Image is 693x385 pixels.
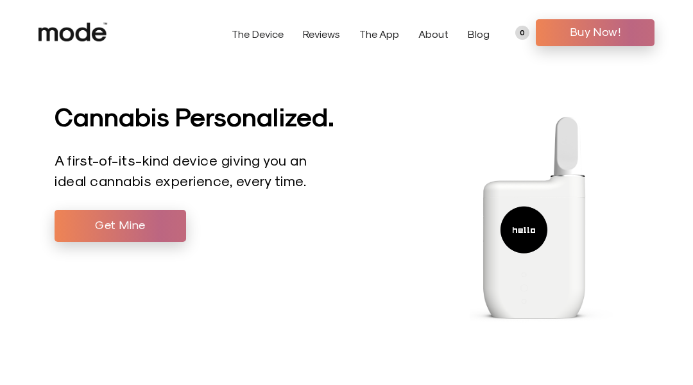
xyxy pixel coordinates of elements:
a: Buy Now! [536,19,654,46]
a: Blog [468,28,490,40]
p: A first-of-its-kind device giving you an ideal cannabis experience, every time. [55,150,339,191]
a: 0 [515,26,529,40]
a: Reviews [303,28,340,40]
a: About [418,28,449,40]
span: Buy Now! [545,22,645,41]
a: The App [359,28,399,40]
a: Get Mine [55,210,186,242]
span: Get Mine [64,215,176,234]
h1: Cannabis Personalized. [55,100,339,131]
a: The Device [232,28,284,40]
